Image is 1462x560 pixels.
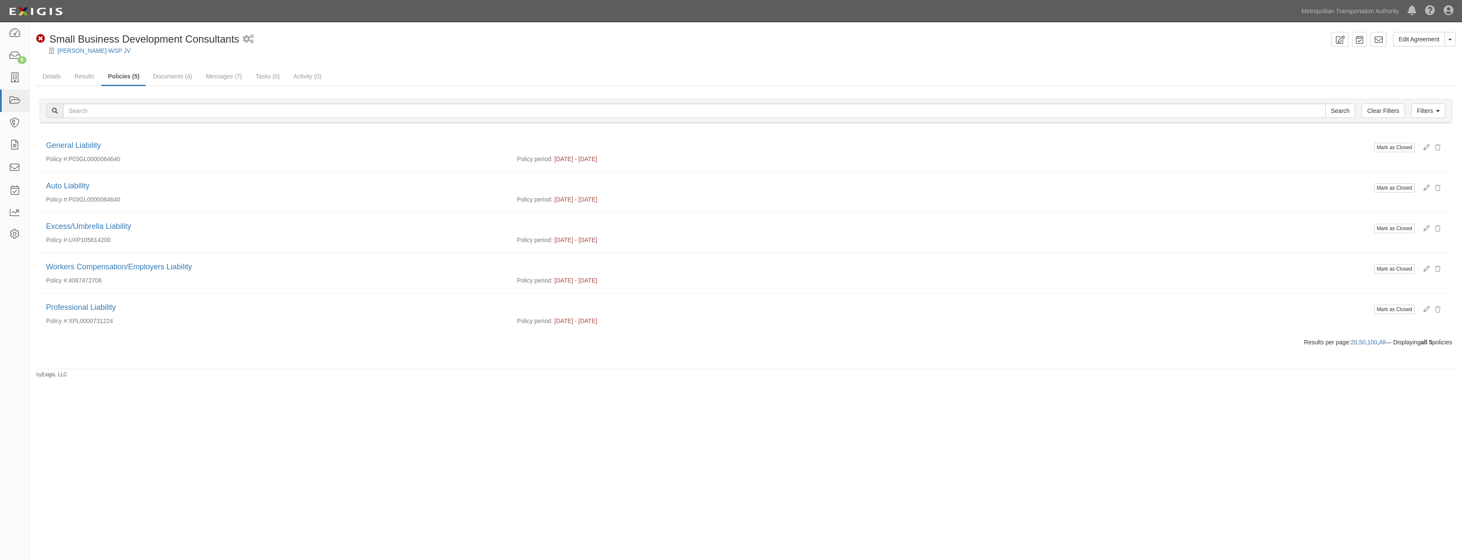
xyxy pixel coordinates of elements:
button: Delete Policy [1430,181,1446,195]
input: Mark as Closed [1374,224,1415,233]
a: Edit policy [1417,224,1430,232]
a: Metropolitan Transportation Authority [1297,3,1403,20]
p: Policy #: [46,236,69,244]
span: Small Business Development Consultants [49,33,239,45]
i: Non-Compliant [36,35,45,43]
a: Edit Agreement [1393,32,1445,46]
a: Auto Liability [46,182,89,190]
a: All [1379,339,1386,346]
a: Filters [1411,104,1445,118]
a: Excess/Umbrella Liability [46,222,131,231]
a: Workers Compensation/Employers Liability [46,263,192,271]
p: Policy #: [46,195,69,204]
div: UXP105614200 [40,236,510,244]
span: [DATE] - [DATE] [554,156,597,162]
button: Delete Policy [1430,262,1446,276]
input: Mark as Closed [1374,143,1415,152]
a: General Liability [46,141,101,150]
p: Policy period: [517,236,553,244]
a: Activity (0) [287,68,328,85]
p: Policy #: [46,317,69,325]
a: Messages (7) [199,68,248,85]
a: Edit policy [1417,305,1430,313]
input: Mark as Closed [1374,305,1415,314]
input: Mark as Closed [1374,264,1415,274]
a: Details [36,68,67,85]
a: Clear Filters [1361,104,1404,118]
div: 5 [17,56,26,64]
span: [DATE] - [DATE] [554,277,597,284]
button: Delete Policy [1430,302,1446,317]
i: 1 scheduled workflow [243,35,254,44]
a: Edit policy [1417,143,1430,151]
span: [DATE] - [DATE] [554,196,597,203]
a: 50 [1359,339,1366,346]
div: P03GL0000064640 [40,155,510,163]
div: 4087472706 [40,276,510,285]
a: [PERSON_NAME]-WSP JV [58,47,131,54]
a: Tasks (0) [249,68,286,85]
i: Help Center - Complianz [1425,6,1435,16]
p: Policy #: [46,276,69,285]
input: Mark as Closed [1374,183,1415,193]
p: Policy period: [517,317,553,325]
a: Professional Liability [46,303,116,312]
input: Search [63,104,1326,118]
p: Policy period: [517,276,553,285]
div: P03GL0000064640 [40,195,510,204]
div: Small Business Development Consultants [36,32,239,46]
a: 20 [1351,339,1358,346]
p: Policy period: [517,155,553,163]
a: Documents (4) [147,68,199,85]
a: 100 [1367,339,1377,346]
a: Edit policy [1417,264,1430,273]
button: Delete Policy [1430,140,1446,155]
a: Policies (5) [101,68,146,86]
span: [DATE] - [DATE] [554,237,597,243]
span: [DATE] - [DATE] [554,318,597,324]
p: Policy #: [46,155,69,163]
p: Policy period: [517,195,553,204]
button: Delete Policy [1430,221,1446,236]
a: Exigis, LLC [42,372,67,378]
a: Results [68,68,101,85]
a: Edit policy [1417,183,1430,192]
img: Logo [6,4,65,19]
small: by [36,371,67,378]
input: Search [1325,104,1355,118]
div: XPL0000731224 [40,317,510,325]
div: Results per page: , , , — Displaying policies [33,338,1459,346]
b: all 5 [1421,339,1432,346]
